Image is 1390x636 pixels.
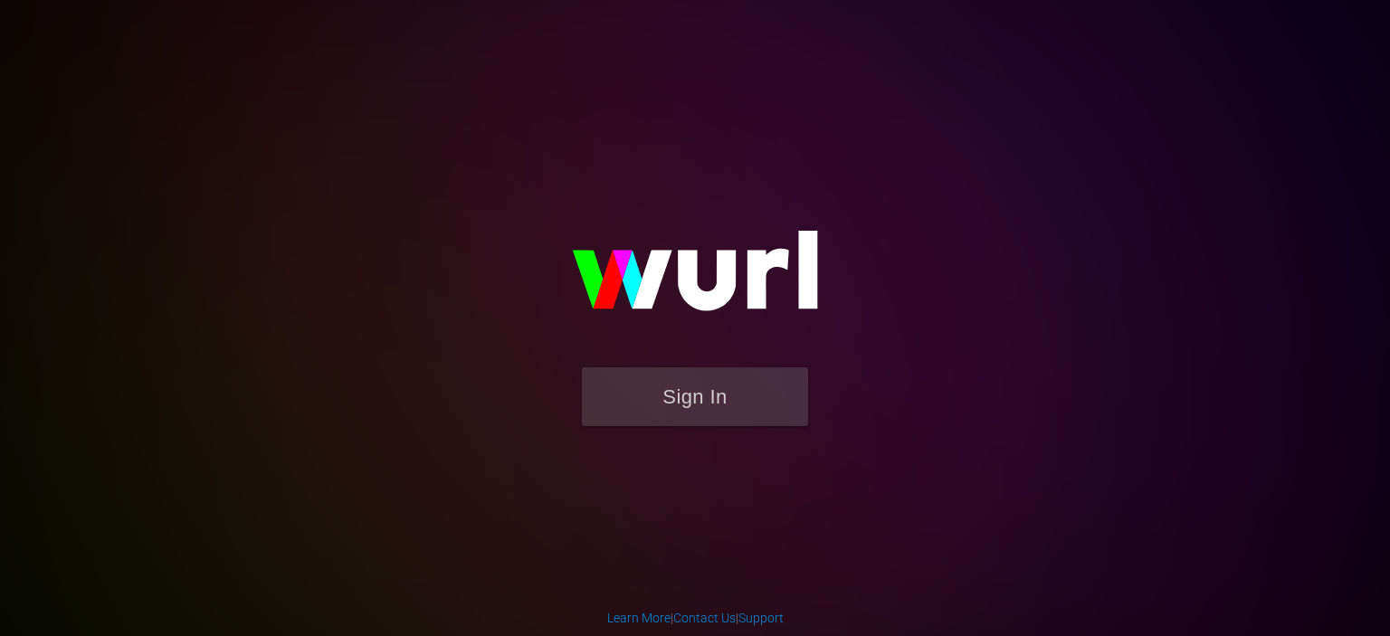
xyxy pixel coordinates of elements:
button: Sign In [582,367,808,426]
div: | | [607,609,784,627]
a: Contact Us [673,611,736,625]
img: wurl-logo-on-black-223613ac3d8ba8fe6dc639794a292ebdb59501304c7dfd60c99c58986ef67473.svg [514,192,876,367]
a: Learn More [607,611,671,625]
a: Support [738,611,784,625]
